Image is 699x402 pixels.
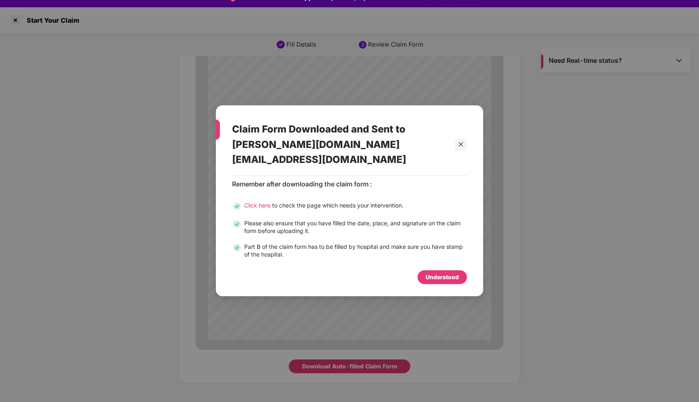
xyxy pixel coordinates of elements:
[244,220,467,235] div: Please also ensure that you have filled the date, place, and signature on the claim form before u...
[244,202,271,209] span: Click here
[232,243,242,253] img: svg+xml;base64,PHN2ZyB3aWR0aD0iMjQiIGhlaWdodD0iMjQiIHZpZXdCb3g9IjAgMCAyNCAyNCIgZmlsbD0ibm9uZSIgeG...
[232,180,467,189] div: Remember after downloading the claim form :
[232,113,448,175] div: Claim Form Downloaded and Sent to [PERSON_NAME][DOMAIN_NAME][EMAIL_ADDRESS][DOMAIN_NAME]
[244,202,403,212] div: to check the page which needs your intervention.
[232,220,242,229] img: svg+xml;base64,PHN2ZyB3aWR0aD0iMjQiIGhlaWdodD0iMjQiIHZpZXdCb3g9IjAgMCAyNCAyNCIgZmlsbD0ibm9uZSIgeG...
[458,142,464,148] span: close
[244,243,467,259] div: Part B of the claim form has to be filled by hospital and make sure you have stamp of the hospital.
[232,202,242,212] img: svg+xml;base64,PHN2ZyB3aWR0aD0iMjQiIGhlaWdodD0iMjQiIHZpZXdCb3g9IjAgMCAyNCAyNCIgZmlsbD0ibm9uZSIgeG...
[426,273,459,282] div: Understood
